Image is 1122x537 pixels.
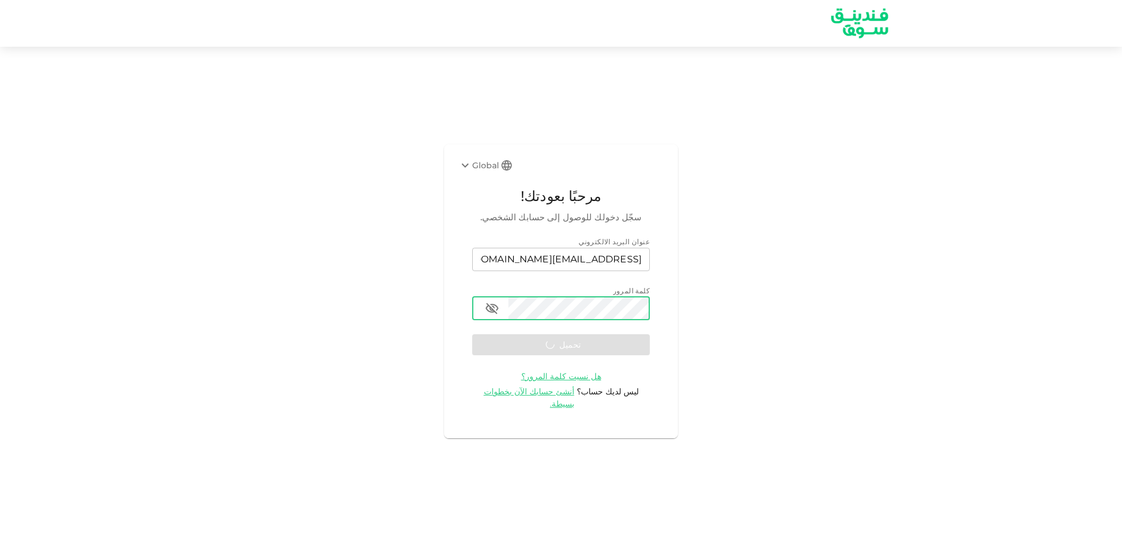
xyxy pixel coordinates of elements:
span: أنشئ حسابك الآن بخطوات بسيطة. [484,386,575,409]
span: مرحبًا بعودتك! [472,185,650,207]
img: logo [816,1,903,46]
span: عنوان البريد الالكتروني [579,237,650,246]
input: password [508,297,650,320]
a: هل نسيت كلمة المرور؟ [521,370,601,382]
span: كلمة المرور [613,286,650,295]
span: سجّل دخولك للوصول إلى حسابك الشخصي. [472,210,650,224]
input: email [472,248,650,271]
span: ليس لديك حساب؟ [577,386,639,397]
div: Global [458,158,499,172]
a: logo [825,1,894,46]
span: هل نسيت كلمة المرور؟ [521,371,601,382]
